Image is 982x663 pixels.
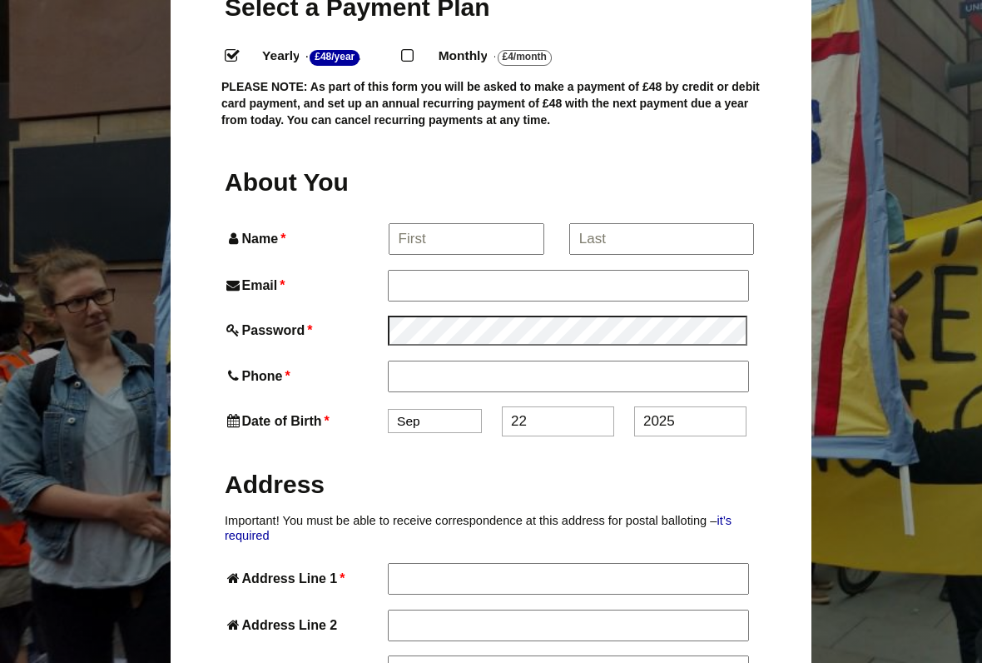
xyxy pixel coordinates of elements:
[225,365,384,387] label: Phone
[225,514,732,542] a: it’s required
[389,223,545,255] input: First
[225,274,384,297] label: Email
[424,44,593,68] label: Monthly - .
[498,50,552,66] strong: £4/Month
[225,319,384,341] label: Password
[225,410,384,432] label: Date of Birth
[225,567,384,590] label: Address Line 1
[225,614,384,636] label: Address Line 2
[247,44,401,68] label: Yearly - .
[225,513,757,544] p: Important! You must be able to receive correspondence at this address for postal balloting –
[569,223,755,255] input: Last
[225,166,384,198] h2: About You
[310,50,360,66] strong: £48/Year
[225,227,385,250] label: Name
[225,468,757,501] h2: Address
